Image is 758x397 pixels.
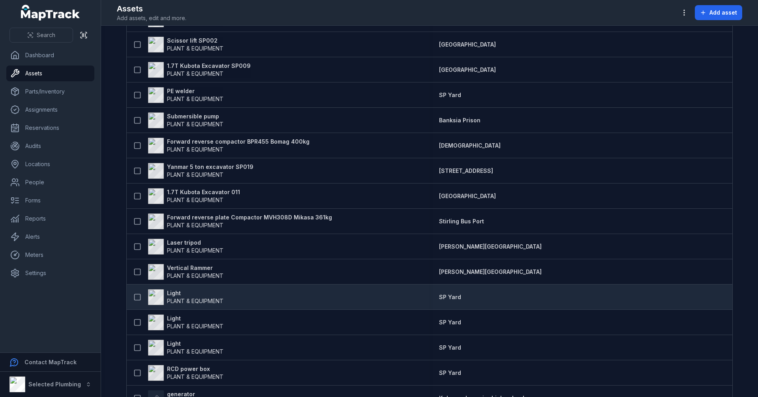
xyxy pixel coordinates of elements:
span: PLANT & EQUIPMENT [167,146,223,153]
a: Settings [6,265,94,281]
strong: Scissor lift SP002 [167,37,223,45]
span: PLANT & EQUIPMENT [167,20,223,26]
a: [DEMOGRAPHIC_DATA] [439,142,501,150]
strong: Light [167,315,223,322]
button: Search [9,28,73,43]
a: Reports [6,211,94,227]
a: [STREET_ADDRESS] [439,167,493,175]
span: PLANT & EQUIPMENT [167,247,223,254]
a: Submersible pumpPLANT & EQUIPMENT [148,112,223,128]
a: Vertical RammerPLANT & EQUIPMENT [148,264,223,280]
strong: Laser tripod [167,239,223,247]
a: Forward reverse plate Compactor MVH308D Mikasa 361kgPLANT & EQUIPMENT [148,213,332,229]
strong: Forward reverse compactor BPR455 Bomag 400kg [167,138,310,146]
strong: Submersible pump [167,112,223,120]
span: [PERSON_NAME][GEOGRAPHIC_DATA] [439,268,542,275]
span: PLANT & EQUIPMENT [167,298,223,304]
a: SP Yard [439,318,461,326]
a: Alerts [6,229,94,245]
a: Locations [6,156,94,172]
a: Audits [6,138,94,154]
span: PLANT & EQUIPMENT [167,222,223,228]
span: Search [37,31,55,39]
span: [PERSON_NAME][GEOGRAPHIC_DATA] [439,243,542,250]
a: SP Yard [439,293,461,301]
a: RCD power boxPLANT & EQUIPMENT [148,365,223,381]
h2: Assets [117,3,186,14]
a: Yanmar 5 ton excavator SP019PLANT & EQUIPMENT [148,163,253,179]
button: Add asset [695,5,742,20]
strong: Vertical Rammer [167,264,223,272]
strong: Forward reverse plate Compactor MVH308D Mikasa 361kg [167,213,332,221]
span: [GEOGRAPHIC_DATA] [439,193,496,199]
span: SP Yard [439,344,461,351]
a: 1.7T Kubota Excavator SP009PLANT & EQUIPMENT [148,62,251,78]
span: SP Yard [439,369,461,376]
a: Stirling Bus Port [439,217,484,225]
span: PLANT & EQUIPMENT [167,373,223,380]
span: PLANT & EQUIPMENT [167,272,223,279]
strong: Yanmar 5 ton excavator SP019 [167,163,253,171]
span: PLANT & EQUIPMENT [167,121,223,127]
span: PLANT & EQUIPMENT [167,197,223,203]
a: LightPLANT & EQUIPMENT [148,340,223,356]
strong: Light [167,289,223,297]
span: PLANT & EQUIPMENT [167,323,223,330]
a: 1.7T Kubota Excavator 011PLANT & EQUIPMENT [148,188,240,204]
a: Reservations [6,120,94,136]
a: Banksia Prison [439,116,480,124]
span: PLANT & EQUIPMENT [167,96,223,102]
a: Meters [6,247,94,263]
a: Dashboard [6,47,94,63]
strong: Contact MapTrack [24,359,77,365]
span: Add assets, edit and more. [117,14,186,22]
a: Assignments [6,102,94,118]
span: Banksia Prison [439,117,480,124]
a: LightPLANT & EQUIPMENT [148,315,223,330]
a: People [6,174,94,190]
a: Forward reverse compactor BPR455 Bomag 400kgPLANT & EQUIPMENT [148,138,310,154]
a: SP Yard [439,91,461,99]
a: MapTrack [21,5,80,21]
a: Scissor lift SP002PLANT & EQUIPMENT [148,37,223,52]
a: [GEOGRAPHIC_DATA] [439,41,496,49]
span: PLANT & EQUIPMENT [167,45,223,52]
strong: Light [167,340,223,348]
a: SP Yard [439,344,461,352]
span: PLANT & EQUIPMENT [167,70,223,77]
strong: Selected Plumbing [28,381,81,388]
a: Parts/Inventory [6,84,94,99]
strong: 1.7T Kubota Excavator SP009 [167,62,251,70]
a: [GEOGRAPHIC_DATA] [439,66,496,74]
span: Add asset [709,9,737,17]
a: Laser tripodPLANT & EQUIPMENT [148,239,223,255]
span: [DEMOGRAPHIC_DATA] [439,142,501,149]
span: SP Yard [439,92,461,98]
a: [GEOGRAPHIC_DATA] [439,192,496,200]
strong: 1.7T Kubota Excavator 011 [167,188,240,196]
a: [PERSON_NAME][GEOGRAPHIC_DATA] [439,268,542,276]
a: LightPLANT & EQUIPMENT [148,289,223,305]
a: [PERSON_NAME][GEOGRAPHIC_DATA] [439,243,542,251]
a: SP Yard [439,369,461,377]
a: Forms [6,193,94,208]
span: [GEOGRAPHIC_DATA] [439,66,496,73]
span: Stirling Bus Port [439,218,484,225]
span: [GEOGRAPHIC_DATA] [439,41,496,48]
span: PLANT & EQUIPMENT [167,171,223,178]
span: PLANT & EQUIPMENT [167,348,223,355]
a: Assets [6,66,94,81]
strong: PE welder [167,87,223,95]
a: PE welderPLANT & EQUIPMENT [148,87,223,103]
strong: RCD power box [167,365,223,373]
span: SP Yard [439,294,461,300]
span: [STREET_ADDRESS] [439,167,493,174]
